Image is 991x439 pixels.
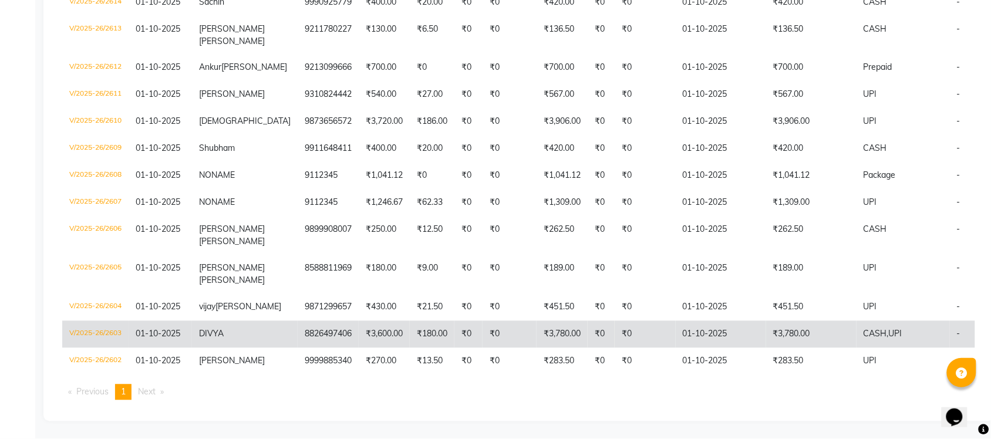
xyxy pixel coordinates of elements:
span: [PERSON_NAME] [199,89,265,100]
span: UPI [864,302,877,312]
td: ₹283.50 [537,348,588,375]
td: 01-10-2025 [676,82,766,109]
span: [PERSON_NAME] [199,36,265,46]
td: ₹0 [483,217,537,255]
td: ₹700.00 [537,55,588,82]
td: ₹189.00 [537,255,588,294]
td: ₹3,600.00 [359,321,410,348]
td: 8826497406 [298,321,359,348]
span: 01-10-2025 [136,23,180,34]
td: ₹400.00 [359,136,410,163]
td: ₹0 [483,163,537,190]
td: ₹20.00 [410,136,454,163]
td: ₹0 [454,109,483,136]
td: V/2025-26/2605 [62,255,129,294]
span: NAME [211,170,235,181]
td: ₹0 [454,255,483,294]
td: ₹0 [483,321,537,348]
td: ₹0 [588,348,615,375]
span: Ankur [199,62,221,73]
span: UPI [864,197,877,208]
td: ₹3,780.00 [766,321,857,348]
td: V/2025-26/2609 [62,136,129,163]
span: Prepaid [864,62,892,73]
span: - [957,302,960,312]
td: ₹430.00 [359,294,410,321]
td: 9871299657 [298,294,359,321]
span: - [957,62,960,73]
td: 9112345 [298,163,359,190]
span: 01-10-2025 [136,197,180,208]
iframe: chat widget [942,392,979,427]
td: 01-10-2025 [676,348,766,375]
td: ₹420.00 [766,136,857,163]
span: [PERSON_NAME] [199,23,265,34]
td: 9112345 [298,190,359,217]
td: V/2025-26/2611 [62,82,129,109]
span: Next [138,387,156,397]
td: ₹0 [588,163,615,190]
td: ₹0 [615,217,676,255]
td: ₹0 [454,55,483,82]
span: [PERSON_NAME] [215,302,281,312]
span: 01-10-2025 [136,170,180,181]
span: NO [199,170,211,181]
span: UPI [864,89,877,100]
span: NO [199,197,211,208]
td: ₹130.00 [359,16,410,55]
td: ₹0 [615,190,676,217]
td: V/2025-26/2610 [62,109,129,136]
td: 01-10-2025 [676,255,766,294]
td: ₹0 [483,294,537,321]
td: V/2025-26/2607 [62,190,129,217]
td: ₹0 [483,348,537,375]
span: [PERSON_NAME] [221,62,287,73]
td: ₹0 [588,190,615,217]
td: 01-10-2025 [676,321,766,348]
td: ₹1,041.12 [537,163,588,190]
td: ₹700.00 [359,55,410,82]
span: Package [864,170,896,181]
td: ₹0 [615,321,676,348]
td: ₹0 [410,55,454,82]
td: 9211780227 [298,16,359,55]
td: ₹0 [615,163,676,190]
span: UPI [864,116,877,127]
td: ₹180.00 [410,321,454,348]
span: UPI [864,263,877,273]
span: 1 [121,387,126,397]
td: ₹27.00 [410,82,454,109]
td: ₹0 [483,136,537,163]
td: ₹189.00 [766,255,857,294]
td: ₹0 [483,55,537,82]
td: ₹0 [454,348,483,375]
td: 01-10-2025 [676,16,766,55]
span: 01-10-2025 [136,329,180,339]
span: 01-10-2025 [136,143,180,154]
span: - [957,89,960,100]
span: DIVYA [199,329,224,339]
span: 01-10-2025 [136,302,180,312]
td: 9899908007 [298,217,359,255]
td: ₹0 [454,163,483,190]
td: ₹1,246.67 [359,190,410,217]
td: ₹136.50 [537,16,588,55]
td: ₹0 [588,321,615,348]
td: ₹1,041.12 [359,163,410,190]
td: ₹262.50 [537,217,588,255]
td: 01-10-2025 [676,217,766,255]
nav: Pagination [62,384,975,400]
td: ₹451.50 [766,294,857,321]
span: 01-10-2025 [136,356,180,366]
td: ₹62.33 [410,190,454,217]
td: ₹0 [588,136,615,163]
span: CASH, [864,329,889,339]
td: ₹0 [454,190,483,217]
td: ₹540.00 [359,82,410,109]
td: 9873656572 [298,109,359,136]
td: ₹0 [588,294,615,321]
td: ₹0 [588,255,615,294]
span: - [957,356,960,366]
td: V/2025-26/2613 [62,16,129,55]
td: ₹0 [615,82,676,109]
